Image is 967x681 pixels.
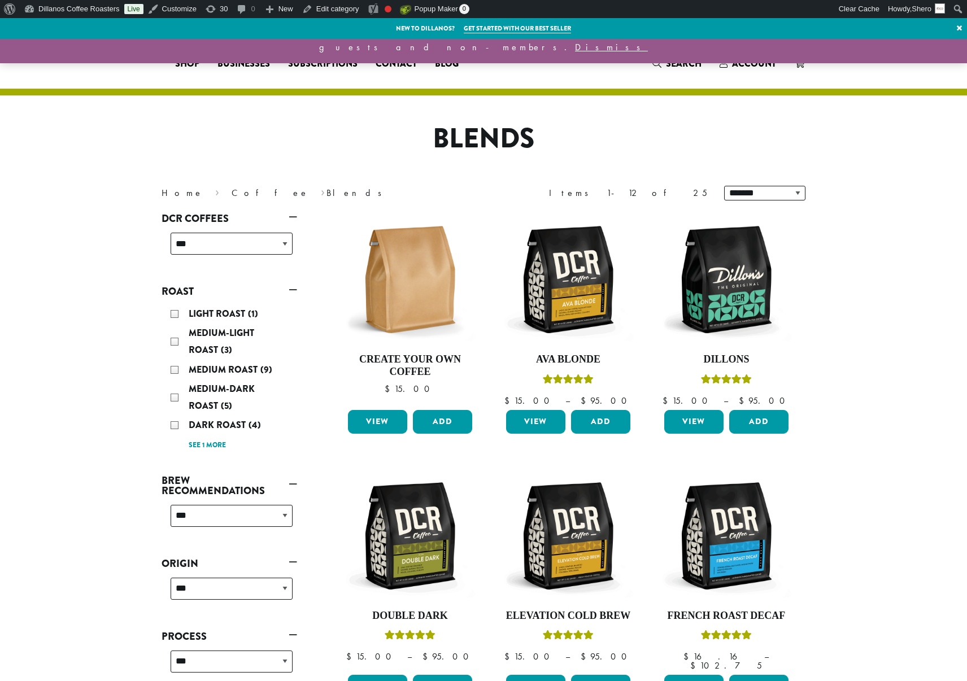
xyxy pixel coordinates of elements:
[643,54,711,73] a: Search
[581,395,590,407] span: $
[504,651,555,662] bdi: 15.00
[175,57,199,71] span: Shop
[248,307,258,320] span: (1)
[249,418,261,431] span: (4)
[701,373,752,390] div: Rated 5.00 out of 5
[661,353,791,366] h4: Dillons
[162,627,297,646] a: Process
[565,651,570,662] span: –
[503,471,633,671] a: Elevation Cold BrewRated 5.00 out of 5
[345,215,475,344] img: 12oz-Label-Free-Bag-KRAFT-e1707417954251.png
[166,55,208,73] a: Shop
[189,382,255,412] span: Medium-Dark Roast
[385,383,435,395] bdi: 15.00
[724,395,728,407] span: –
[565,395,570,407] span: –
[162,228,297,268] div: DCR Coffees
[221,343,232,356] span: (3)
[189,363,260,376] span: Medium Roast
[422,651,432,662] span: $
[581,651,590,662] span: $
[153,123,814,155] h1: Blends
[504,395,514,407] span: $
[581,395,632,407] bdi: 95.00
[288,57,358,71] span: Subscriptions
[661,471,791,671] a: French Roast DecafRated 5.00 out of 5
[739,395,790,407] bdi: 95.00
[663,395,672,407] span: $
[739,395,748,407] span: $
[215,182,219,200] span: ›
[503,610,633,622] h4: Elevation Cold Brew
[376,57,417,71] span: Contact
[413,410,472,434] button: Add
[543,628,594,645] div: Rated 5.00 out of 5
[952,18,967,38] a: ×
[348,410,407,434] a: View
[503,215,633,405] a: Ava BlondeRated 5.00 out of 5
[504,651,514,662] span: $
[729,410,789,434] button: Add
[732,57,776,70] span: Account
[345,471,475,601] img: DCR-12oz-Double-Dark-Stock-scaled.png
[912,5,931,13] span: Shero
[385,6,391,12] div: Focus keyphrase not set
[666,57,702,70] span: Search
[503,471,633,601] img: DCR-12oz-Elevation-Cold-Brew-Stock-scaled.png
[221,399,232,412] span: (5)
[764,651,769,662] span: –
[661,215,791,405] a: DillonsRated 5.00 out of 5
[661,471,791,601] img: DCR-12oz-French-Roast-Decaf-Stock-scaled.png
[683,651,753,662] bdi: 16.16
[162,186,467,200] nav: Breadcrumb
[661,215,791,344] img: DCR-12oz-Dillons-Stock-scaled.png
[549,186,707,200] div: Items 1-12 of 25
[435,57,459,71] span: Blog
[346,651,356,662] span: $
[189,307,248,320] span: Light Roast
[459,4,469,14] span: 0
[162,573,297,613] div: Origin
[321,182,325,200] span: ›
[346,651,397,662] bdi: 15.00
[661,610,791,622] h4: French Roast Decaf
[189,326,254,356] span: Medium-Light Roast
[162,282,297,301] a: Roast
[189,418,249,431] span: Dark Roast
[162,209,297,228] a: DCR Coffees
[503,353,633,366] h4: Ava Blonde
[575,41,648,53] a: Dismiss
[217,57,270,71] span: Businesses
[162,500,297,540] div: Brew Recommendations
[385,383,394,395] span: $
[232,187,309,199] a: Coffee
[345,215,475,405] a: Create Your Own Coffee $15.00
[664,410,724,434] a: View
[506,410,565,434] a: View
[162,301,297,457] div: Roast
[690,660,700,671] span: $
[422,651,474,662] bdi: 95.00
[581,651,632,662] bdi: 95.00
[124,4,143,14] a: Live
[571,410,630,434] button: Add
[663,395,713,407] bdi: 15.00
[690,660,762,671] bdi: 102.75
[701,628,752,645] div: Rated 5.00 out of 5
[260,363,272,376] span: (9)
[504,395,555,407] bdi: 15.00
[407,651,412,662] span: –
[162,554,297,573] a: Origin
[345,610,475,622] h4: Double Dark
[345,471,475,671] a: Double DarkRated 4.50 out of 5
[385,628,435,645] div: Rated 4.50 out of 5
[683,651,693,662] span: $
[162,471,297,500] a: Brew Recommendations
[503,215,633,344] img: DCR-12oz-Ava-Blonde-Stock-scaled.png
[189,440,226,451] a: See 1 more
[345,353,475,378] h4: Create Your Own Coffee
[543,373,594,390] div: Rated 5.00 out of 5
[464,24,571,33] a: Get started with our best seller
[162,187,203,199] a: Home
